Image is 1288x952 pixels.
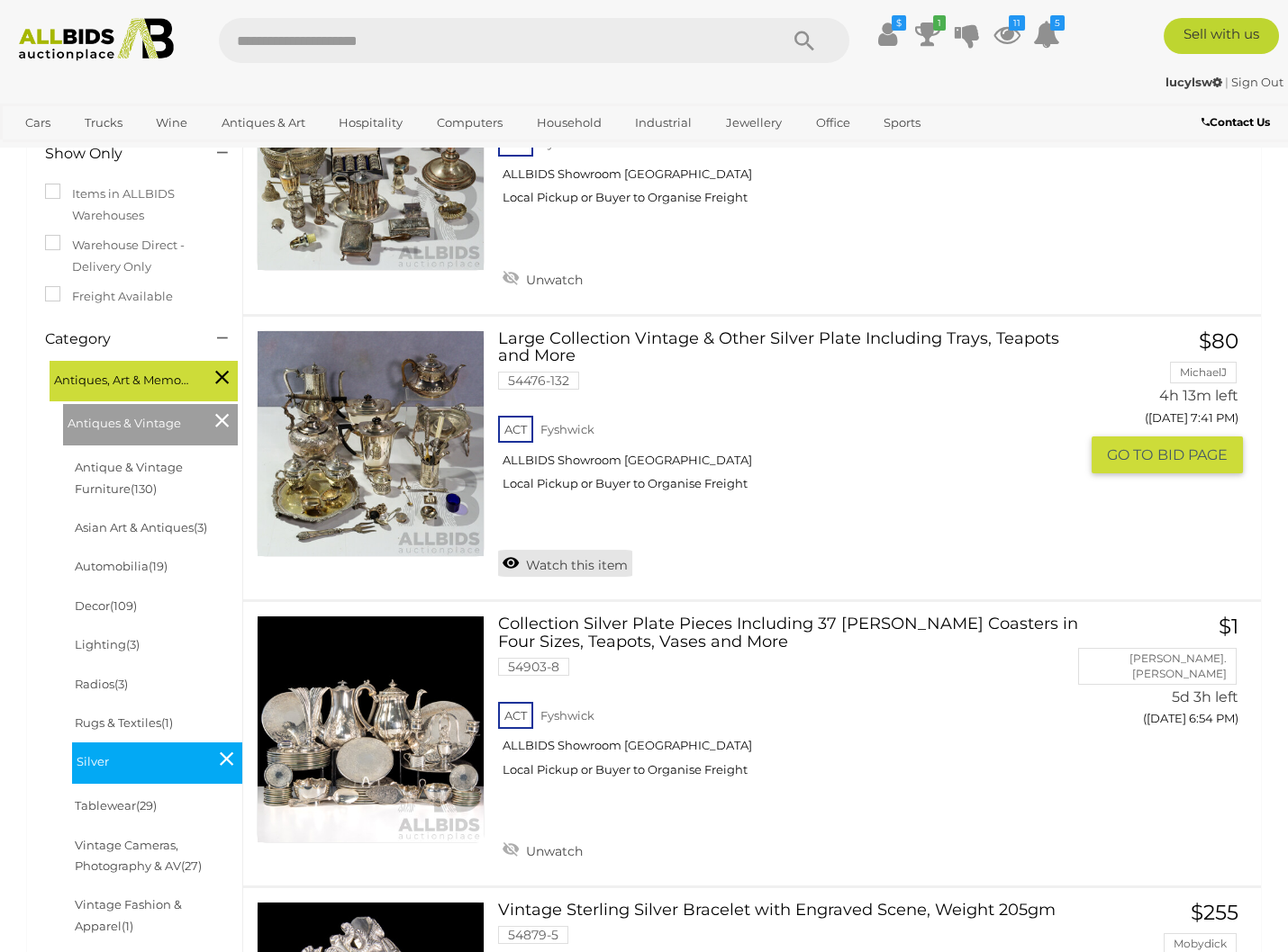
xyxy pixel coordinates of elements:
a: Jewellery [714,108,794,138]
span: (1) [122,919,133,933]
img: Allbids.com.au [10,18,183,61]
span: Unwatch [522,272,583,288]
a: Contact Us [1202,112,1274,132]
a: Large Collection Vintage & Other Silver Plate Including Coasters, Teapots, Candle Holder and More... [512,44,1078,220]
i: 11 [1009,15,1025,31]
a: Rugs & Textiles(1) [75,715,173,730]
span: | [1225,75,1229,89]
a: Cars [14,108,62,138]
li: [PERSON_NAME].[PERSON_NAME] [1078,648,1237,685]
button: Search [759,18,849,63]
span: (130) [131,481,157,496]
a: Wine [144,108,199,138]
span: $1 [1219,614,1238,639]
a: $80 MichaelJ 4h 13m left ([DATE] 7:41 PM) GO TOBID PAGE [1105,330,1243,476]
span: Unwatch [522,843,583,859]
a: Vintage Cameras, Photography & AV(27) [75,838,202,873]
a: $ [875,18,902,50]
a: Radios(3) [75,677,128,691]
a: $155 lucylsw 4h 11m left ([DATE] 7:39 PM) [1105,44,1243,149]
a: Collection Silver Plate Pieces Including 37 [PERSON_NAME] Coasters in Four Sizes, Teapots, Vases ... [512,615,1078,791]
i: $ [892,15,906,31]
h4: Category [45,331,190,347]
a: Trucks [73,108,134,138]
span: (1) [161,715,173,730]
span: BID PAGE [1157,445,1228,464]
span: (29) [136,798,157,813]
a: 1 [914,18,941,50]
span: Antiques & Vintage [68,409,203,434]
a: Office [803,108,861,138]
strong: lucylsw [1166,75,1222,89]
a: Vintage Fashion & Apparel(1) [75,897,182,932]
span: (109) [110,598,137,613]
a: Household [525,108,613,138]
a: Tablewear(29) [75,798,157,813]
a: Unwatch [498,836,587,863]
i: 5 [1050,15,1065,31]
a: Sign Out [1231,75,1283,89]
a: Sports [872,108,932,138]
span: (3) [194,520,207,534]
a: Antique & Vintage Furniture(130) [75,460,183,495]
a: lucylsw [1166,75,1225,89]
span: $80 [1199,328,1238,354]
span: (3) [126,637,140,651]
a: Unwatch [498,265,587,292]
i: 1 [933,15,946,31]
a: Sell with us [1164,18,1279,54]
a: Watch this item [498,550,632,577]
a: Asian Art & Antiques(3) [75,520,207,534]
span: Silver [77,747,212,772]
b: Contact Us [1202,115,1270,129]
span: GO TO [1107,445,1157,464]
span: Antiques, Art & Memorabilia [54,365,189,391]
span: (3) [114,677,128,691]
a: Decor(109) [75,598,137,613]
h4: Show Only [45,146,190,162]
span: (27) [181,858,202,873]
a: $1 [PERSON_NAME].[PERSON_NAME] 5d 3h left ([DATE] 6:54 PM) [1105,615,1243,736]
a: Computers [425,108,514,138]
label: Items in ALLBIDS Warehouses [45,184,224,226]
a: Automobilia(19) [75,559,168,573]
label: Warehouse Direct - Delivery Only [45,235,224,277]
a: 11 [993,18,1020,50]
button: GO TOBID PAGE [1092,436,1243,473]
a: Antiques & Art [210,108,317,138]
a: 5 [1033,18,1060,50]
a: Hospitality [327,108,414,138]
span: (19) [149,559,168,573]
label: Freight Available [45,286,173,307]
a: [GEOGRAPHIC_DATA] [14,138,165,167]
a: Lighting(3) [75,637,140,651]
span: $255 [1191,900,1238,925]
a: Industrial [623,108,703,138]
a: Large Collection Vintage & Other Silver Plate Including Trays, Teapots and More 54476-132 ACT Fys... [512,330,1078,506]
